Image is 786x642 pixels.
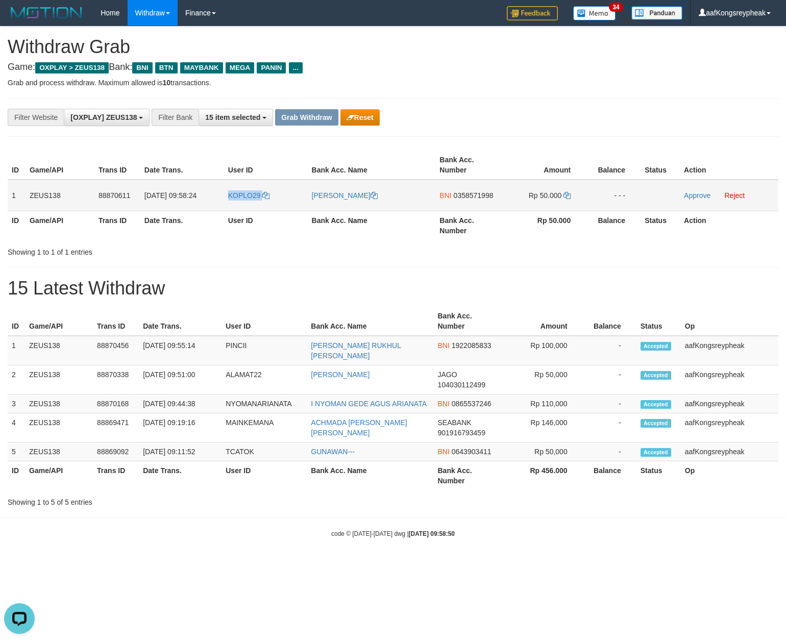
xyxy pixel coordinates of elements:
[8,180,26,211] td: 1
[454,191,494,200] span: Copy 0358571998 to clipboard
[586,151,641,180] th: Balance
[680,151,778,180] th: Action
[222,461,307,490] th: User ID
[311,400,427,408] a: I NYOMAN GEDE AGUS ARIANATA
[25,365,93,394] td: ZEUS138
[725,191,745,200] a: Reject
[180,62,223,73] span: MAYBANK
[681,442,778,461] td: aafKongsreypheak
[409,530,455,537] strong: [DATE] 09:58:50
[139,336,222,365] td: [DATE] 09:55:14
[502,365,583,394] td: Rp 50,000
[140,151,224,180] th: Date Trans.
[636,307,681,336] th: Status
[8,336,25,365] td: 1
[641,448,671,457] span: Accepted
[8,365,25,394] td: 2
[681,365,778,394] td: aafKongsreypheak
[25,394,93,413] td: ZEUS138
[435,151,504,180] th: Bank Acc. Number
[8,243,320,257] div: Showing 1 to 1 of 1 entries
[93,336,139,365] td: 88870456
[452,448,492,456] span: Copy 0643903411 to clipboard
[583,442,636,461] td: -
[681,336,778,365] td: aafKongsreypheak
[631,6,682,20] img: panduan.png
[583,365,636,394] td: -
[8,5,85,20] img: MOTION_logo.png
[35,62,109,73] span: OXPLAY > ZEUS138
[224,211,308,240] th: User ID
[132,62,152,73] span: BNI
[139,307,222,336] th: Date Trans.
[307,461,433,490] th: Bank Acc. Name
[140,211,224,240] th: Date Trans.
[502,394,583,413] td: Rp 110,000
[438,418,472,427] span: SEABANK
[8,394,25,413] td: 3
[452,400,492,408] span: Copy 0865537246 to clipboard
[222,413,307,442] td: MAINKEMANA
[438,400,450,408] span: BNI
[311,341,401,360] a: [PERSON_NAME] RUKHUL [PERSON_NAME]
[8,62,778,72] h4: Game: Bank:
[8,211,26,240] th: ID
[452,341,492,350] span: Copy 1922085833 to clipboard
[438,371,457,379] span: JAGO
[8,37,778,57] h1: Withdraw Grab
[308,211,436,240] th: Bank Acc. Name
[8,109,64,126] div: Filter Website
[199,109,273,126] button: 15 item selected
[681,307,778,336] th: Op
[139,394,222,413] td: [DATE] 09:44:38
[311,371,370,379] a: [PERSON_NAME]
[573,6,616,20] img: Button%20Memo.svg
[502,307,583,336] th: Amount
[502,336,583,365] td: Rp 100,000
[8,442,25,461] td: 5
[434,307,502,336] th: Bank Acc. Number
[307,307,433,336] th: Bank Acc. Name
[583,394,636,413] td: -
[222,307,307,336] th: User ID
[139,413,222,442] td: [DATE] 09:19:16
[312,191,378,200] a: [PERSON_NAME]
[507,6,558,20] img: Feedback.jpg
[26,211,94,240] th: Game/API
[438,341,450,350] span: BNI
[8,413,25,442] td: 4
[139,442,222,461] td: [DATE] 09:11:52
[228,191,261,200] span: KOPLO29
[504,211,586,240] th: Rp 50.000
[25,461,93,490] th: Game/API
[311,418,407,437] a: ACHMADA [PERSON_NAME] [PERSON_NAME]
[25,307,93,336] th: Game/API
[222,365,307,394] td: ALAMAT22
[438,429,485,437] span: Copy 901916793459 to clipboard
[434,461,502,490] th: Bank Acc. Number
[684,191,710,200] a: Approve
[228,191,270,200] a: KOPLO29
[583,336,636,365] td: -
[26,180,94,211] td: ZEUS138
[222,336,307,365] td: PINCII
[641,151,680,180] th: Status
[438,381,485,389] span: Copy 104030112499 to clipboard
[222,442,307,461] td: TCATOK
[93,394,139,413] td: 88870168
[502,461,583,490] th: Rp 456.000
[502,442,583,461] td: Rp 50,000
[586,211,641,240] th: Balance
[8,151,26,180] th: ID
[681,413,778,442] td: aafKongsreypheak
[308,151,436,180] th: Bank Acc. Name
[311,448,355,456] a: GUNAWAN---
[340,109,380,126] button: Reset
[641,371,671,380] span: Accepted
[586,180,641,211] td: - - -
[583,413,636,442] td: -
[641,400,671,409] span: Accepted
[681,461,778,490] th: Op
[25,442,93,461] td: ZEUS138
[93,461,139,490] th: Trans ID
